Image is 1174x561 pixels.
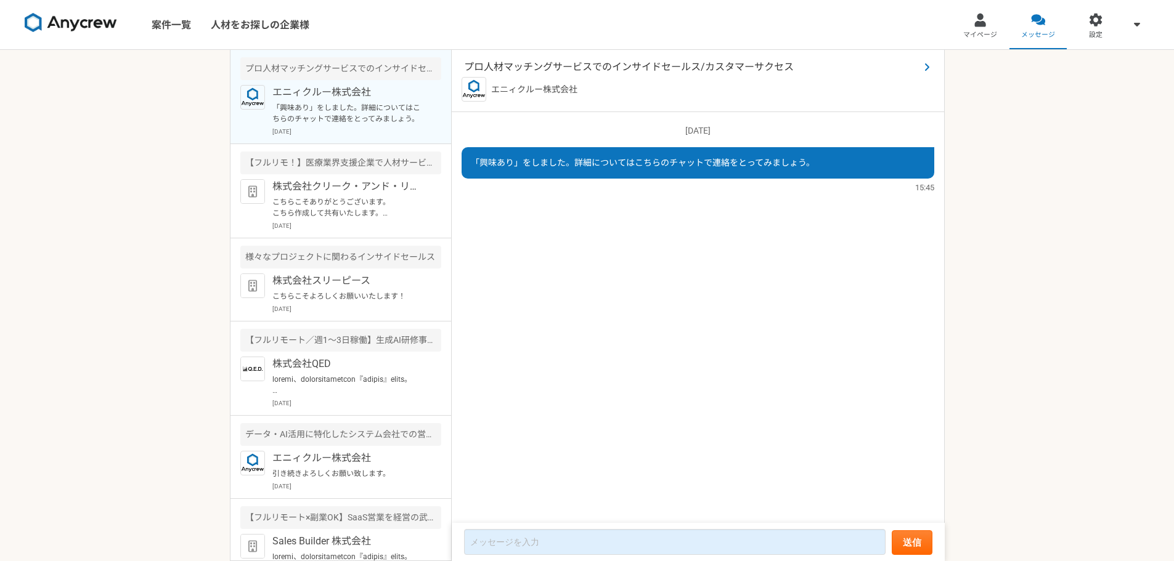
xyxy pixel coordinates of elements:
[272,85,425,100] p: エニィクルー株式会社
[240,357,265,381] img: %E9%9B%BB%E5%AD%90%E5%8D%B0%E9%91%91.png
[240,506,441,529] div: 【フルリモート×副業OK】SaaS営業を経営の武器に “売れる仕組み”を創る営業
[272,398,441,408] p: [DATE]
[240,273,265,298] img: default_org_logo-42cde973f59100197ec2c8e796e4974ac8490bb5b08a0eb061ff975e4574aa76.png
[462,124,934,137] p: [DATE]
[1021,30,1055,40] span: メッセージ
[240,57,441,80] div: プロ人材マッチングサービスでのインサイドセールス/カスタマーサクセス
[272,451,425,466] p: エニィクルー株式会社
[272,221,441,230] p: [DATE]
[240,451,265,475] img: logo_text_blue_01.png
[272,304,441,313] p: [DATE]
[272,179,425,194] p: 株式会社クリーク・アンド・リバー社
[272,468,425,479] p: 引き続きよろしくお願い致します。
[272,482,441,491] p: [DATE]
[963,30,997,40] span: マイページ
[240,151,441,174] div: 【フルリモ！】医療業界支援企業で人材サービス事業の新規事業企画・開発！
[25,13,117,33] img: 8DqYSo04kwAAAAASUVORK5CYII=
[240,329,441,352] div: 【フルリモート／週1～3日稼働】生成AI研修事業 制作・運営アシスタント
[272,127,441,136] p: [DATE]
[240,179,265,204] img: default_org_logo-42cde973f59100197ec2c8e796e4974ac8490bb5b08a0eb061ff975e4574aa76.png
[915,182,934,193] span: 15:45
[1089,30,1103,40] span: 設定
[272,196,425,219] p: こちらこそありがとうございます。 こちら作成して共有いたします。 引き続きよろしくお願いいたします。
[464,60,919,75] span: プロ人材マッチングサービスでのインサイドセールス/カスタマーサクセス
[272,357,425,371] p: 株式会社QED
[240,534,265,559] img: default_org_logo-42cde973f59100197ec2c8e796e4974ac8490bb5b08a0eb061ff975e4574aa76.png
[462,77,486,102] img: logo_text_blue_01.png
[240,246,441,268] div: 様々なプロジェクトに関わるインサイドセールス
[491,83,577,96] p: エニィクルー株式会社
[272,102,425,124] p: 「興味あり」をしました。詳細についてはこちらのチャットで連絡をとってみましょう。
[272,534,425,549] p: Sales Builder 株式会社
[892,530,932,555] button: 送信
[471,158,815,167] span: 「興味あり」をしました。詳細についてはこちらのチャットで連絡をとってみましょう。
[272,291,425,302] p: こちらこそよろしくお願いいたします！
[272,273,425,288] p: 株式会社スリーピース
[272,374,425,396] p: loremi、dolorsitametcon『adipis』elits。 doeiusmodtemporincid。 ut『la』etdoloremagnaaliquaenim。 adminim...
[240,423,441,446] div: データ・AI活用に特化したシステム会社での営業顧問によるアポイント獲得支援
[240,85,265,110] img: logo_text_blue_01.png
